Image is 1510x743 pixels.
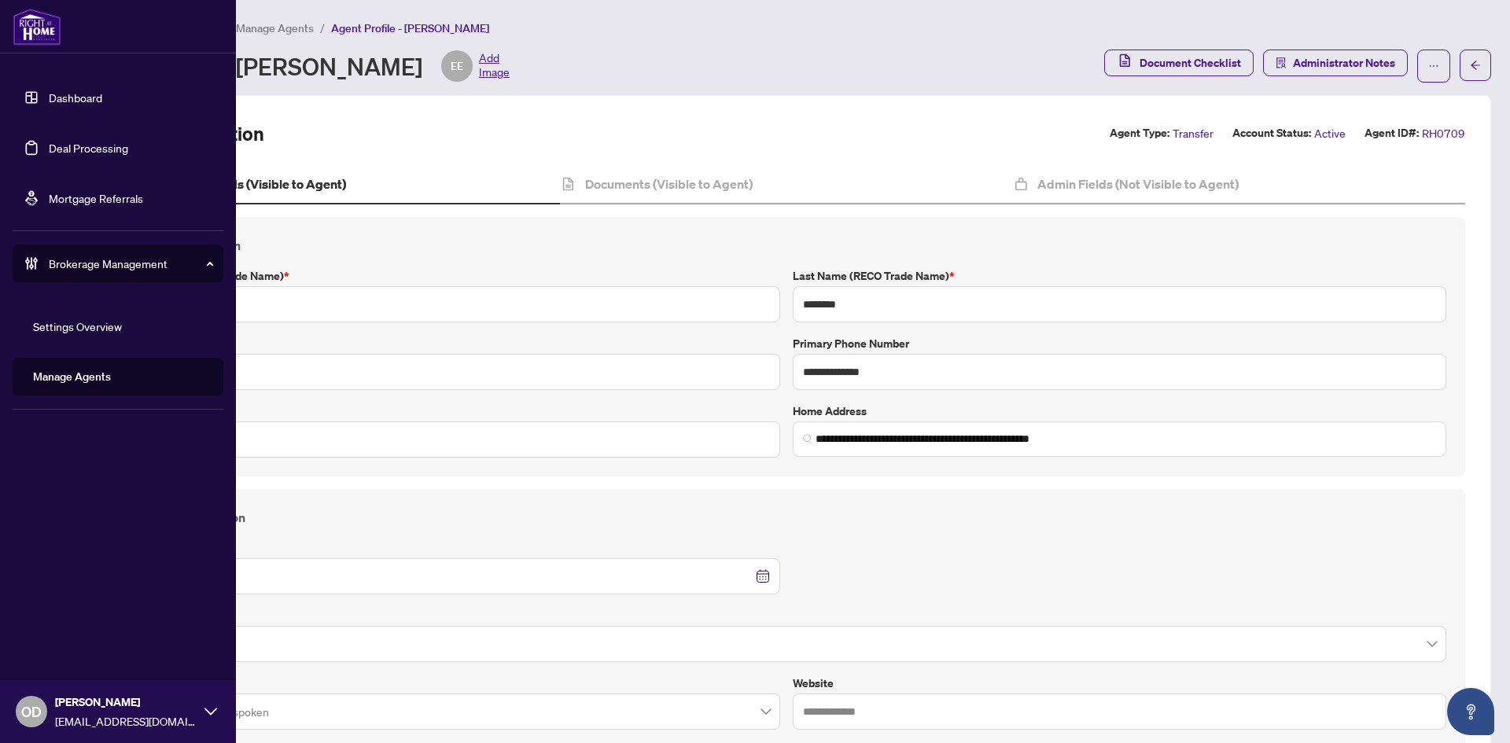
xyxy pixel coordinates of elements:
span: arrow-left [1470,60,1481,71]
span: RH0709 [1422,124,1465,142]
label: Website [793,675,1446,692]
span: [PERSON_NAME] [55,693,197,711]
li: / [320,19,325,37]
span: OD [21,701,42,723]
div: Agent Profile - [PERSON_NAME] [82,50,510,82]
a: Dashboard [49,90,102,105]
span: Active [1314,124,1346,142]
img: search_icon [803,434,812,443]
a: Mortgage Referrals [49,191,143,205]
label: Account Status: [1232,124,1311,142]
img: logo [13,8,61,46]
a: Deal Processing [49,141,128,155]
button: Open asap [1447,688,1494,735]
span: Brokerage Management [49,255,212,272]
label: First Name (RECO Trade Name) [127,267,780,285]
h4: Agent Profile Fields (Visible to Agent) [131,175,346,193]
label: Legal Name [127,335,780,352]
label: Primary Phone Number [793,335,1446,352]
span: Agent Profile - [PERSON_NAME] [331,21,489,35]
span: EE [451,57,463,75]
label: E-mail Address [127,403,780,420]
h4: Personal Information [127,508,1446,527]
h4: Documents (Visible to Agent) [585,175,753,193]
span: Document Checklist [1140,50,1241,75]
span: solution [1276,57,1287,68]
label: Agent ID#: [1365,124,1419,142]
label: Date of Birth [127,539,780,557]
span: [EMAIL_ADDRESS][DOMAIN_NAME] [55,712,197,730]
button: Administrator Notes [1263,50,1408,76]
span: ellipsis [1428,61,1439,72]
label: Languages spoken [127,675,780,692]
button: Document Checklist [1104,50,1254,76]
label: Home Address [793,403,1446,420]
span: Manage Agents [236,21,314,35]
label: Last Name (RECO Trade Name) [793,267,1446,285]
label: Agent Type: [1110,124,1169,142]
span: Administrator Notes [1293,50,1395,75]
h4: Contact Information [127,236,1446,255]
a: Settings Overview [33,319,122,333]
h4: Admin Fields (Not Visible to Agent) [1037,175,1239,193]
span: Add Image [479,50,510,82]
span: Transfer [1173,124,1214,142]
a: Manage Agents [33,370,111,384]
label: Gender [127,607,1446,624]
